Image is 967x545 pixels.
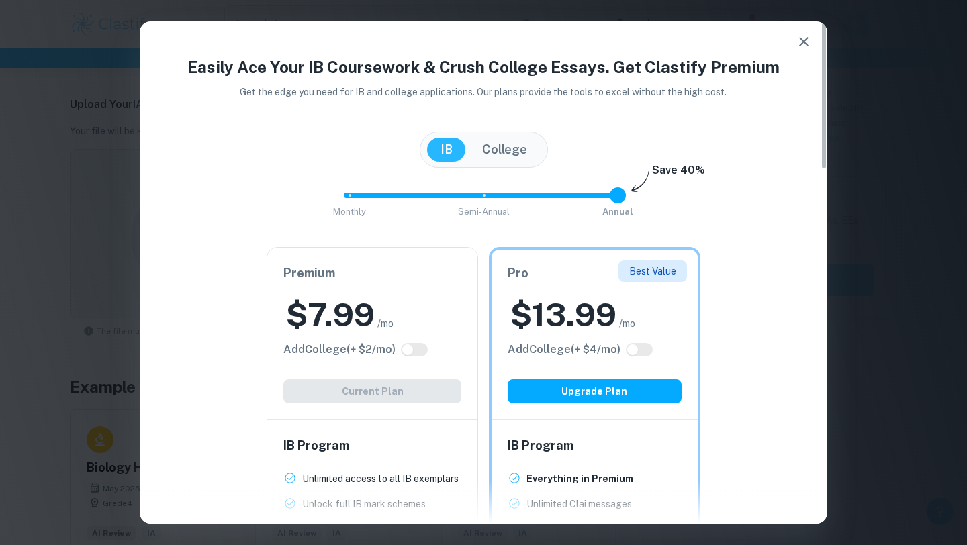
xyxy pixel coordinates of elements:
button: IB [427,138,466,162]
h6: IB Program [283,436,461,455]
h6: IB Program [508,436,682,455]
h2: $ 7.99 [286,293,375,336]
span: Semi-Annual [458,207,510,217]
p: Everything in Premium [526,471,633,486]
span: Monthly [333,207,366,217]
span: /mo [619,316,635,331]
h2: $ 13.99 [510,293,616,336]
h6: Click to see all the additional College features. [508,342,620,358]
button: College [469,138,541,162]
p: Unlimited access to all IB exemplars [302,471,459,486]
h6: Click to see all the additional College features. [283,342,396,358]
h4: Easily Ace Your IB Coursework & Crush College Essays. Get Clastify Premium [156,55,811,79]
img: subscription-arrow.svg [631,170,649,193]
p: Get the edge you need for IB and college applications. Our plans provide the tools to excel witho... [222,85,746,99]
h6: Save 40% [652,162,705,185]
span: /mo [377,316,394,331]
span: Annual [602,207,633,217]
h6: Pro [508,264,682,283]
p: Best Value [629,264,676,279]
h6: Premium [283,264,461,283]
button: Upgrade Plan [508,379,682,403]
